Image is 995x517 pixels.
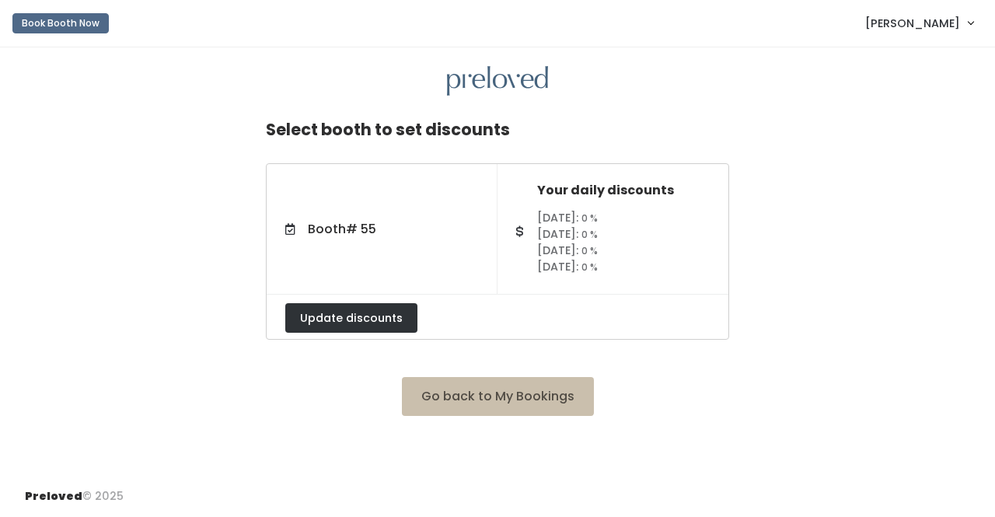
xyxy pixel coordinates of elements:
[537,259,578,274] span: [DATE]:
[447,66,548,96] img: preloved logo
[537,210,578,225] span: [DATE]:
[25,488,82,504] span: Preloved
[346,220,376,238] span: # 55
[537,183,710,197] h5: Your daily discounts
[537,243,578,258] span: [DATE]:
[581,260,598,274] small: 0 %
[12,6,109,40] a: Book Booth Now
[402,377,594,416] button: Go back to My Bookings
[865,15,960,32] span: [PERSON_NAME]
[25,476,124,505] div: © 2025
[581,244,598,257] small: 0 %
[537,226,578,242] span: [DATE]:
[850,6,989,40] a: [PERSON_NAME]
[285,309,417,325] a: Update discounts
[581,228,598,241] small: 0 %
[581,211,598,225] small: 0 %
[285,303,417,333] button: Update discounts
[497,165,728,294] a: Your daily discounts [DATE]: 0 % [DATE]: 0 % [DATE]: 0 % [DATE]: 0 %
[308,220,376,238] span: Booth
[267,201,497,257] a: Booth# 55
[12,13,109,33] button: Book Booth Now
[266,108,510,151] h4: Select booth to set discounts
